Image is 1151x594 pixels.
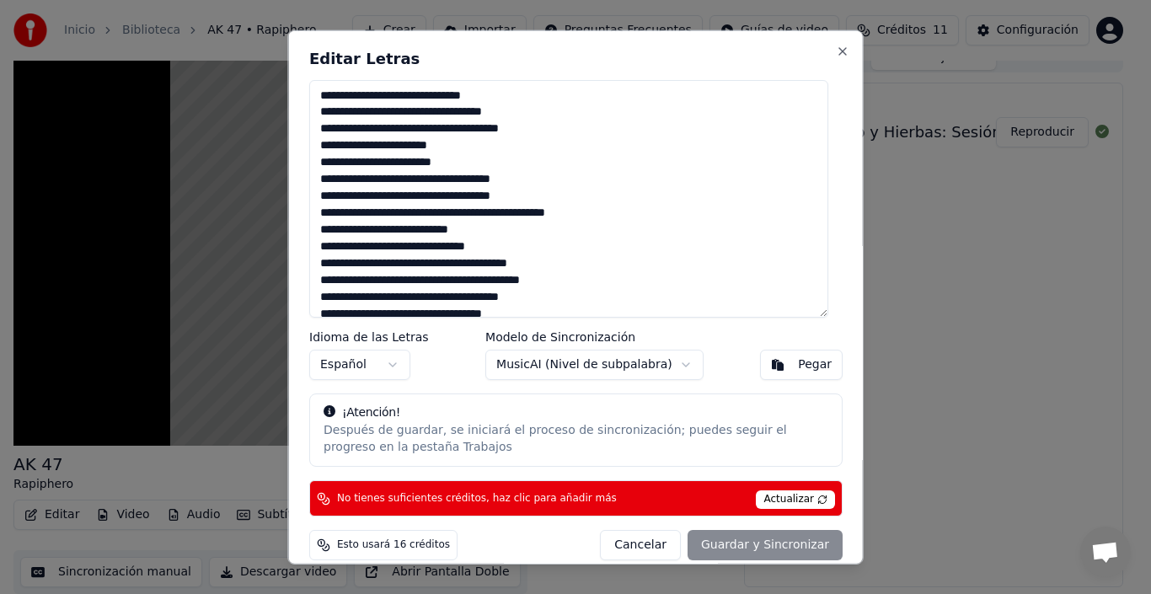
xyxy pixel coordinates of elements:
[798,356,832,372] div: Pegar
[756,490,835,509] span: Actualizar
[309,51,843,66] h2: Editar Letras
[760,349,843,379] button: Pegar
[324,422,828,456] div: Después de guardar, se iniciará el proceso de sincronización; puedes seguir el progreso en la pes...
[337,492,617,506] span: No tienes suficientes créditos, haz clic para añadir más
[485,330,704,342] label: Modelo de Sincronización
[600,530,681,560] button: Cancelar
[324,404,828,420] div: ¡Atención!
[309,330,429,342] label: Idioma de las Letras
[337,538,450,552] span: Esto usará 16 créditos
